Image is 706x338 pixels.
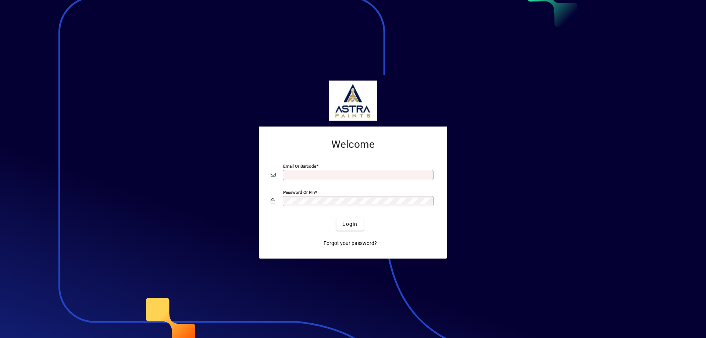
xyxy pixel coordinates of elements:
h2: Welcome [271,138,435,151]
span: Login [342,220,357,228]
button: Login [336,217,363,231]
a: Forgot your password? [321,236,380,250]
mat-label: Email or Barcode [283,164,316,169]
span: Forgot your password? [324,239,377,247]
mat-label: Password or Pin [283,190,315,195]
